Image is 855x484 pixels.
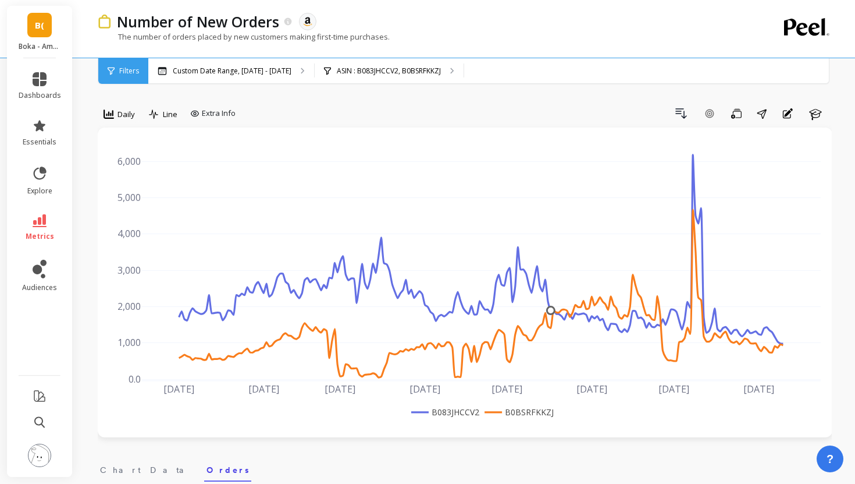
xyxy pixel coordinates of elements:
span: Daily [117,109,135,120]
span: Orders [206,464,249,476]
p: The number of orders placed by new customers making first-time purchases. [98,31,390,42]
img: api.amazon.svg [302,16,313,27]
button: ? [817,446,843,472]
span: Filters [119,66,139,76]
span: ? [826,451,833,467]
span: Extra Info [202,108,236,119]
span: explore [27,186,52,196]
span: metrics [26,232,54,241]
p: Custom Date Range, [DATE] - [DATE] [173,66,291,76]
span: Line [163,109,177,120]
img: profile picture [28,444,51,467]
p: Boka - Amazon (Essor) [19,42,61,51]
span: dashboards [19,91,61,100]
nav: Tabs [98,455,832,482]
span: B( [35,19,44,32]
p: Number of New Orders [117,12,279,31]
span: essentials [23,137,56,147]
span: Chart Data [100,464,193,476]
img: header icon [98,15,111,29]
p: ASIN : B083JHCCV2, B0BSRFKKZJ [337,66,441,76]
span: audiences [22,283,57,292]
